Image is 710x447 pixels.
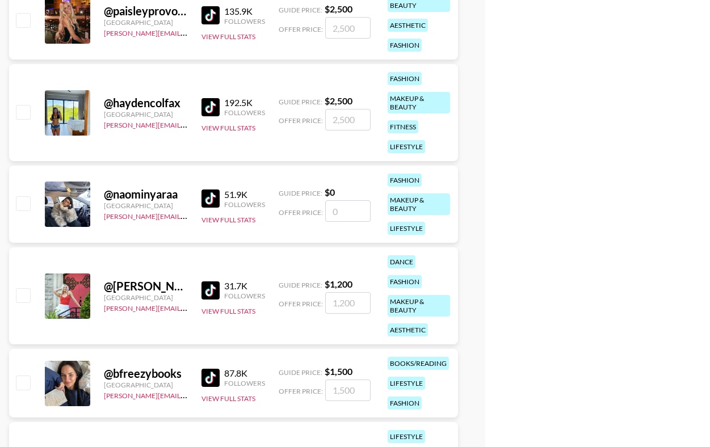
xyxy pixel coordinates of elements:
span: Offer Price: [279,300,323,308]
span: Guide Price: [279,368,322,377]
span: Guide Price: [279,281,322,289]
div: @ haydencolfax [104,96,188,110]
div: Followers [224,292,265,300]
div: [GEOGRAPHIC_DATA] [104,293,188,302]
button: View Full Stats [201,124,255,132]
div: makeup & beauty [388,92,450,113]
a: [PERSON_NAME][EMAIL_ADDRESS][DOMAIN_NAME] [104,302,272,313]
a: [PERSON_NAME][EMAIL_ADDRESS][PERSON_NAME][DOMAIN_NAME] [104,27,326,37]
div: 51.9K [224,189,265,200]
div: lifestyle [388,430,425,443]
strong: $ 2,500 [325,3,352,14]
div: 192.5K [224,97,265,108]
div: Followers [224,108,265,117]
div: @ naominyaraa [104,187,188,201]
div: lifestyle [388,222,425,235]
div: fashion [388,72,422,85]
div: 87.8K [224,368,265,379]
span: Offer Price: [279,208,323,217]
span: Offer Price: [279,116,323,125]
div: [GEOGRAPHIC_DATA] [104,110,188,119]
a: [PERSON_NAME][EMAIL_ADDRESS][PERSON_NAME][DOMAIN_NAME] [104,389,326,400]
div: @ paisleyprovostt [104,4,188,18]
img: TikTok [201,281,220,300]
span: Guide Price: [279,189,322,197]
span: Offer Price: [279,25,323,33]
div: books/reading [388,357,449,370]
img: TikTok [201,369,220,387]
input: 1,200 [325,292,371,314]
div: dance [388,255,415,268]
strong: $ 1,500 [325,366,352,377]
div: @ [PERSON_NAME].[PERSON_NAME] [104,279,188,293]
a: [PERSON_NAME][EMAIL_ADDRESS][PERSON_NAME][DOMAIN_NAME] [104,119,326,129]
img: TikTok [201,6,220,24]
div: Followers [224,379,265,387]
strong: $ 2,500 [325,95,352,106]
strong: $ 1,200 [325,279,352,289]
div: makeup & beauty [388,193,450,215]
span: Guide Price: [279,6,322,14]
strong: $ 0 [325,187,335,197]
span: Guide Price: [279,98,322,106]
button: View Full Stats [201,394,255,403]
div: Followers [224,200,265,209]
div: lifestyle [388,140,425,153]
input: 2,500 [325,109,371,130]
div: 135.9K [224,6,265,17]
div: 31.7K [224,280,265,292]
img: TikTok [201,189,220,208]
div: Followers [224,17,265,26]
a: [PERSON_NAME][EMAIL_ADDRESS][PERSON_NAME][DOMAIN_NAME] [104,210,326,221]
button: View Full Stats [201,32,255,41]
div: [GEOGRAPHIC_DATA] [104,201,188,210]
input: 2,500 [325,17,371,39]
img: TikTok [201,98,220,116]
div: aesthetic [388,19,428,32]
div: [GEOGRAPHIC_DATA] [104,18,188,27]
div: lifestyle [388,377,425,390]
input: 0 [325,200,371,222]
div: [GEOGRAPHIC_DATA] [104,381,188,389]
input: 1,500 [325,379,371,401]
button: View Full Stats [201,216,255,224]
span: Offer Price: [279,387,323,395]
div: fashion [388,275,422,288]
div: fashion [388,39,422,52]
div: fitness [388,120,418,133]
div: fashion [388,397,422,410]
div: makeup & beauty [388,295,450,317]
div: fashion [388,174,422,187]
div: aesthetic [388,323,428,336]
div: @ bfreezybooks [104,366,188,381]
button: View Full Stats [201,307,255,315]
